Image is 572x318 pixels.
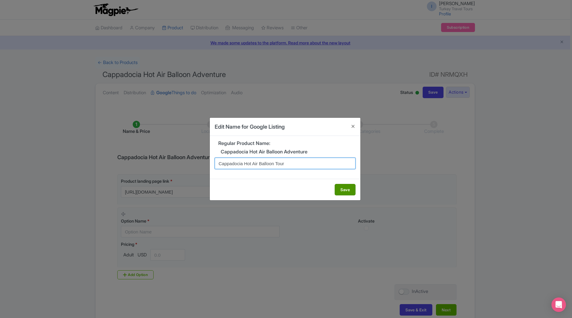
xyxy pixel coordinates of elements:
[215,149,356,155] h5: Cappadocia Hot Air Balloon Adventure
[215,123,285,131] h4: Edit Name for Google Listing
[215,141,356,146] h5: Regular Product Name:
[215,158,356,169] input: Name for Product on Google
[551,297,566,312] div: Open Intercom Messenger
[346,118,360,135] button: Close
[335,184,356,195] button: Save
